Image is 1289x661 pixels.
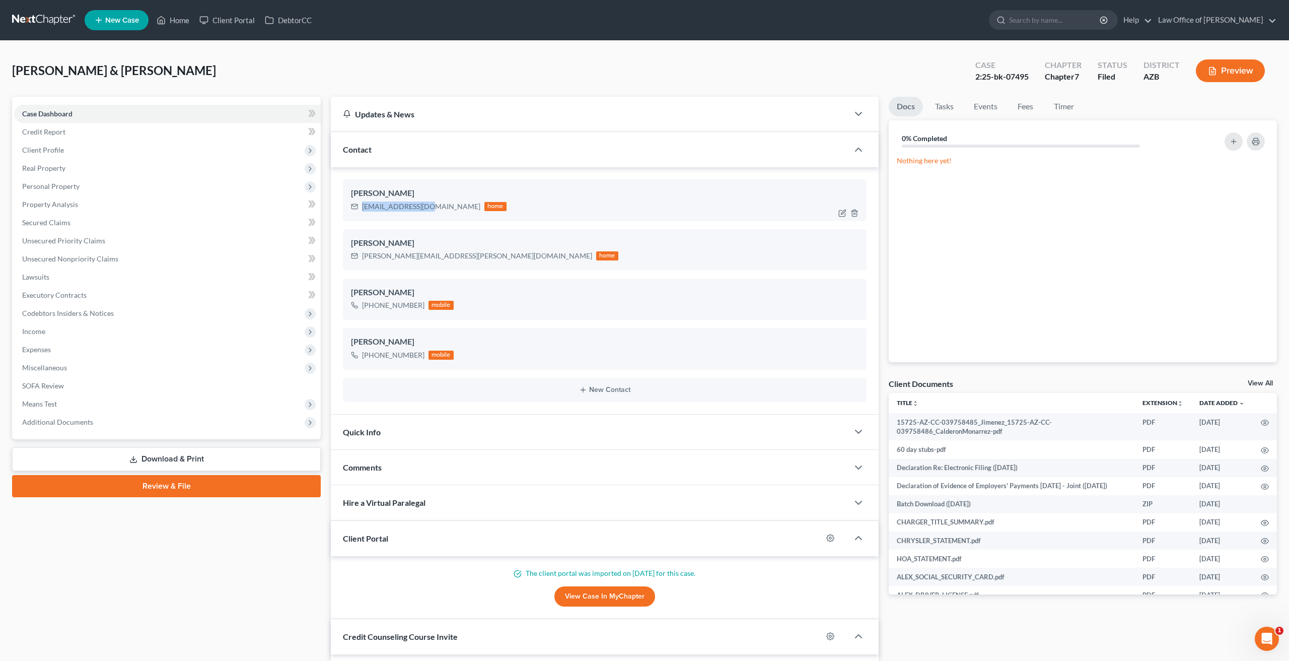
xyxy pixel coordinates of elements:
div: [PERSON_NAME][EMAIL_ADDRESS][PERSON_NAME][DOMAIN_NAME] [362,251,592,261]
a: Lawsuits [14,268,321,286]
div: [EMAIL_ADDRESS][DOMAIN_NAME] [362,202,480,212]
span: Client Portal [343,534,388,543]
button: Preview [1196,59,1265,82]
p: Nothing here yet! [897,156,1269,166]
div: [PERSON_NAME] [351,237,858,249]
input: Search by name... [1009,11,1101,29]
span: Comments [343,462,382,472]
td: PDF [1134,413,1191,441]
td: PDF [1134,513,1191,532]
td: PDF [1134,477,1191,495]
td: [DATE] [1191,586,1253,604]
span: Unsecured Nonpriority Claims [22,254,118,263]
span: Case Dashboard [22,109,73,118]
td: [DATE] [1191,495,1253,513]
td: HOA_STATEMENT.pdf [889,550,1134,568]
div: 2:25-bk-07495 [975,71,1029,83]
a: Executory Contracts [14,286,321,304]
div: mobile [428,301,454,310]
span: Property Analysis [22,200,78,209]
div: Status [1098,59,1127,71]
td: ALEX_DRIVER_LICENSE.pdf [889,586,1134,604]
span: [PERSON_NAME] & [PERSON_NAME] [12,63,216,78]
span: Personal Property [22,182,80,190]
span: Executory Contracts [22,291,87,299]
p: The client portal was imported on [DATE] for this case. [343,568,867,578]
span: Expenses [22,345,51,354]
div: [PERSON_NAME] [351,287,858,299]
span: Credit Counseling Course Invite [343,632,458,641]
td: PDF [1134,568,1191,586]
a: Case Dashboard [14,105,321,123]
span: Secured Claims [22,218,70,227]
i: unfold_more [1177,401,1183,407]
td: [DATE] [1191,568,1253,586]
td: [DATE] [1191,459,1253,477]
a: Fees [1010,97,1042,116]
td: 15725-AZ-CC-039758485_Jimenez_15725-AZ-CC-039758486_CalderonMonarrez-pdf [889,413,1134,441]
td: Batch Download ([DATE]) [889,495,1134,513]
a: Review & File [12,475,321,497]
div: Updates & News [343,109,836,119]
a: Date Added expand_more [1199,399,1245,407]
span: Client Profile [22,146,64,154]
span: 1 [1275,627,1283,635]
span: Additional Documents [22,418,93,426]
a: Property Analysis [14,195,321,214]
div: [PERSON_NAME] [351,336,858,348]
span: Contact [343,145,372,154]
td: CHARGER_TITLE_SUMMARY.pdf [889,513,1134,532]
td: PDF [1134,532,1191,550]
div: Filed [1098,71,1127,83]
div: Chapter [1045,59,1082,71]
span: SOFA Review [22,381,64,390]
div: home [596,251,618,260]
a: Titleunfold_more [897,399,918,407]
strong: 0% Completed [902,134,947,143]
i: expand_more [1239,401,1245,407]
td: CHRYSLER_STATEMENT.pdf [889,532,1134,550]
a: Download & Print [12,447,321,471]
span: Real Property [22,164,65,172]
span: Income [22,327,45,336]
div: AZB [1143,71,1180,83]
td: ZIP [1134,495,1191,513]
a: Timer [1046,97,1082,116]
a: Client Portal [194,11,260,29]
span: Means Test [22,400,57,408]
button: New Contact [351,386,858,394]
a: Secured Claims [14,214,321,232]
span: Unsecured Priority Claims [22,236,105,245]
a: Unsecured Priority Claims [14,232,321,250]
td: [DATE] [1191,550,1253,568]
div: Client Documents [889,378,953,389]
td: Declaration of Evidence of Employers' Payments [DATE] - Joint ([DATE]) [889,477,1134,495]
td: [DATE] [1191,532,1253,550]
span: Hire a Virtual Paralegal [343,498,425,507]
span: Lawsuits [22,273,49,281]
a: SOFA Review [14,377,321,395]
span: 7 [1075,72,1079,81]
td: [DATE] [1191,477,1253,495]
td: ALEX_SOCIAL_SECURITY_CARD.pdf [889,568,1134,586]
td: PDF [1134,459,1191,477]
a: Help [1118,11,1152,29]
span: Codebtors Insiders & Notices [22,309,114,317]
a: View All [1248,380,1273,387]
a: Law Office of [PERSON_NAME] [1153,11,1276,29]
td: [DATE] [1191,413,1253,441]
a: Extensionunfold_more [1142,399,1183,407]
span: Miscellaneous [22,363,67,372]
div: mobile [428,351,454,360]
td: 60 day stubs-pdf [889,440,1134,458]
div: home [484,202,507,211]
td: [DATE] [1191,513,1253,532]
td: PDF [1134,440,1191,458]
span: New Case [105,17,139,24]
td: Declaration Re: Electronic Filing ([DATE]) [889,459,1134,477]
a: Unsecured Nonpriority Claims [14,250,321,268]
div: Case [975,59,1029,71]
span: Quick Info [343,427,381,437]
div: [PERSON_NAME] [351,187,858,200]
span: Credit Report [22,127,65,136]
